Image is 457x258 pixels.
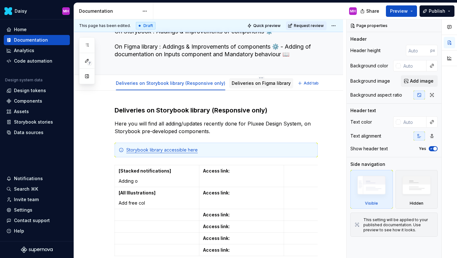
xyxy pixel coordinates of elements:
div: This setting will be applied to your published documentation. Use preview to see how it looks. [363,217,434,233]
button: Add image [401,75,438,87]
strong: Access link: [203,190,230,195]
div: Deliveries on Storybook library (Responsive only) [113,76,228,90]
button: Add tab [296,79,321,88]
div: Home [14,26,27,33]
div: Background color [350,63,388,69]
a: Deliveries on Figma library [232,80,291,86]
span: Share [366,8,379,14]
div: MH [63,9,69,14]
div: Documentation [14,37,48,43]
div: Background aspect ratio [350,92,402,98]
div: Header text [350,107,376,114]
a: Code automation [4,56,70,66]
div: Settings [14,207,32,213]
button: Publish [420,5,454,17]
strong: [Stacked notifications] [119,168,171,173]
svg: Supernova Logo [21,247,53,253]
div: Design tokens [14,87,46,94]
a: Design tokens [4,85,70,96]
span: This page has been edited. [79,23,131,28]
div: Data sources [14,129,43,136]
button: DaisyMH [1,4,72,18]
a: Assets [4,106,70,117]
button: Contact support [4,215,70,226]
div: Background image [350,78,390,84]
div: Invite team [14,196,39,203]
a: Storybook library accessible here [126,147,198,153]
a: Analytics [4,45,70,56]
div: Draft [136,22,156,30]
button: Share [357,5,383,17]
span: Publish [429,8,445,14]
span: Add tab [304,81,319,86]
div: Components [14,98,42,104]
div: Contact support [14,217,50,224]
button: Preview [386,5,417,17]
a: Invite team [4,194,70,205]
p: Here you will find all adding/updates recently done for Pluxee Design System, on Storybook pre-de... [115,120,318,135]
a: Data sources [4,127,70,138]
button: Help [4,226,70,236]
p: px [430,48,435,53]
a: Settings [4,205,70,215]
textarea: On Storybook : Addings & Improvements of components ⚙️ On Figma library : Addings & Improvements ... [113,26,316,59]
div: Code automation [14,58,52,64]
a: Deliveries on Storybook library (Responsive only) [116,80,225,86]
div: Notifications [14,175,43,182]
strong: Deliveries on Storybook library (Responsive only) [115,106,267,114]
strong: Access link: [203,224,230,229]
div: Visible [365,201,378,206]
div: Analytics [14,47,34,54]
div: Hidden [410,201,423,206]
a: Home [4,24,70,35]
div: Text color [350,119,372,125]
strong: [All Illustrations] [119,190,156,195]
div: Show header text [350,146,388,152]
div: Help [14,228,24,234]
div: Assets [14,108,29,115]
div: MH [350,9,356,14]
button: Notifications [4,173,70,184]
strong: Access link: [203,235,230,241]
span: Request review [294,23,324,28]
div: Side navigation [350,161,385,167]
p: Add free col [119,200,195,206]
strong: Access link: [203,247,230,253]
button: Search ⌘K [4,184,70,194]
div: Text alignment [350,133,381,139]
div: Design system data [5,78,43,83]
div: Hidden [395,170,438,209]
strong: Access link: [203,168,230,173]
button: Request review [286,21,327,30]
a: Storybook stories [4,117,70,127]
input: Auto [401,60,427,71]
a: Documentation [4,35,70,45]
a: Components [4,96,70,106]
div: Documentation [79,8,139,14]
span: 7 [87,61,92,66]
div: Search ⌘K [14,186,38,192]
span: Quick preview [253,23,281,28]
div: Header [350,36,367,42]
span: Add image [410,78,434,84]
img: 8442b5b3-d95e-456d-8131-d61e917d6403.png [4,7,12,15]
p: Adding o [119,178,195,184]
div: Daisy [15,8,27,14]
div: Storybook stories [14,119,53,125]
div: Visible [350,170,393,209]
button: Quick preview [245,21,283,30]
input: Auto [406,45,430,56]
div: Header height [350,47,381,54]
span: Preview [390,8,408,14]
label: Yes [419,146,426,151]
div: Deliveries on Figma library [229,76,293,90]
strong: Access link: [203,212,230,217]
input: Auto [401,116,427,128]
